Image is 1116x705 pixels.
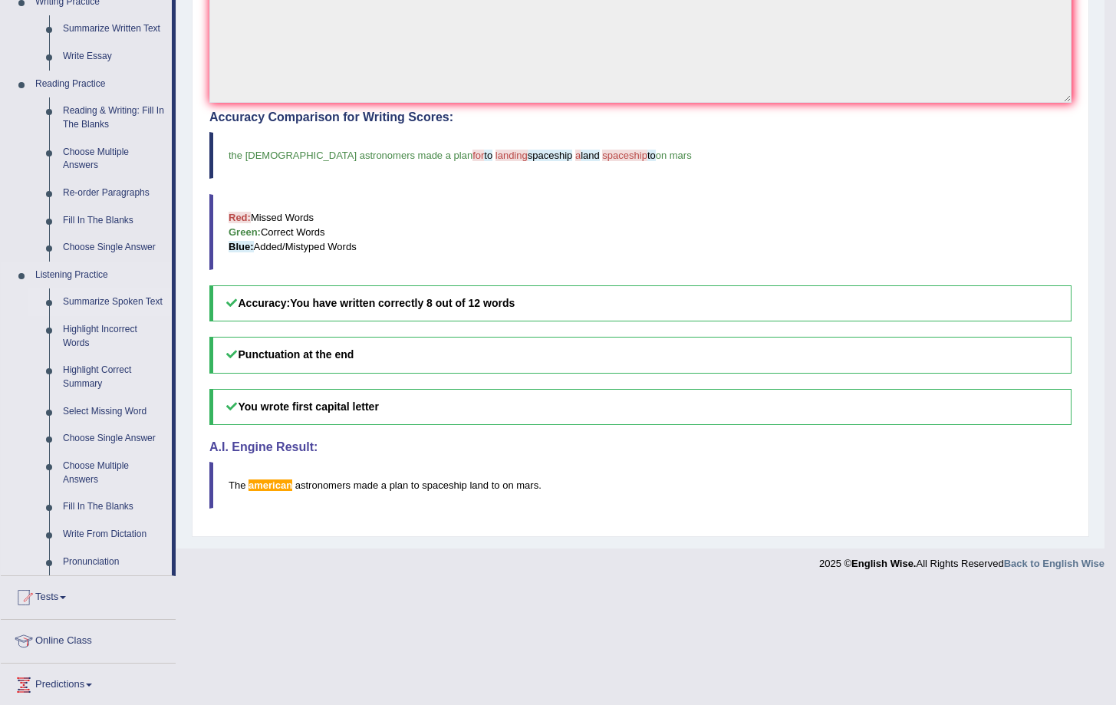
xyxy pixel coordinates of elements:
span: a [381,479,387,491]
a: Fill In The Blanks [56,493,172,521]
b: Green: [229,226,261,238]
blockquote: Missed Words Correct Words Added/Mistyped Words [209,194,1072,270]
b: Red: [229,212,251,223]
a: Listening Practice [28,262,172,289]
a: Highlight Incorrect Words [56,316,172,357]
span: on [502,479,513,491]
span: mars [516,479,538,491]
blockquote: . [209,462,1072,509]
span: to [647,150,656,161]
a: Fill In The Blanks [56,207,172,235]
a: Choose Multiple Answers [56,453,172,493]
span: to [411,479,420,491]
span: a [575,150,581,161]
h5: Accuracy: [209,285,1072,321]
span: spaceship [422,479,467,491]
a: Summarize Written Text [56,15,172,43]
span: land [469,479,489,491]
a: Reading & Writing: Fill In The Blanks [56,97,172,138]
a: Select Missing Word [56,398,172,426]
a: Tests [1,576,176,614]
a: Pronunciation [56,549,172,576]
a: Choose Multiple Answers [56,139,172,180]
h5: You wrote first capital letter [209,389,1072,425]
a: Re-order Paragraphs [56,180,172,207]
span: landing [495,150,528,161]
a: Choose Single Answer [56,234,172,262]
h5: Punctuation at the end [209,337,1072,373]
a: Write Essay [56,43,172,71]
h4: Accuracy Comparison for Writing Scores: [209,110,1072,124]
h4: A.I. Engine Result: [209,440,1072,454]
a: Predictions [1,664,176,702]
b: Blue: [229,241,254,252]
span: to [492,479,500,491]
a: Summarize Spoken Text [56,288,172,316]
span: The [229,479,245,491]
a: Back to English Wise [1004,558,1104,569]
a: Write From Dictation [56,521,172,549]
span: the [DEMOGRAPHIC_DATA] astronomers made a plan [229,150,472,161]
span: Possible spelling mistake found. (did you mean: American) [249,479,292,491]
span: spaceship [602,150,647,161]
span: for [472,150,484,161]
b: You have written correctly 8 out of 12 words [290,297,515,309]
a: Highlight Correct Summary [56,357,172,397]
a: Choose Single Answer [56,425,172,453]
a: Online Class [1,620,176,658]
strong: English Wise. [851,558,916,569]
span: on mars [656,150,692,161]
span: plan [390,479,409,491]
div: 2025 © All Rights Reserved [819,549,1104,571]
span: land [581,150,600,161]
span: to [484,150,492,161]
a: Reading Practice [28,71,172,98]
span: made [354,479,379,491]
span: spaceship [528,150,573,161]
span: astronomers [295,479,351,491]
